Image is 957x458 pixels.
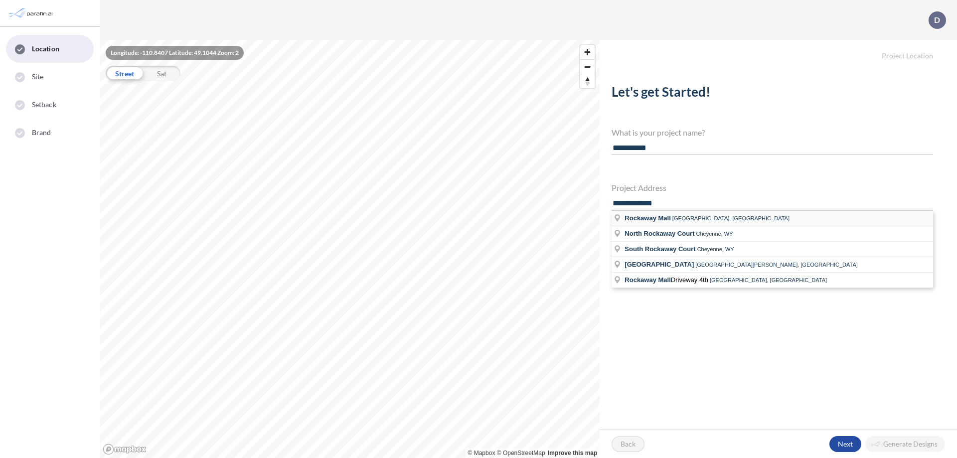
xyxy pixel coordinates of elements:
[103,444,147,455] a: Mapbox homepage
[100,40,600,458] canvas: Map
[838,439,853,449] p: Next
[695,262,858,268] span: [GEOGRAPHIC_DATA][PERSON_NAME], [GEOGRAPHIC_DATA]
[696,231,733,237] span: Cheyenne, WY
[580,60,595,74] span: Zoom out
[829,436,861,452] button: Next
[612,84,933,104] h2: Let's get Started!
[32,100,56,110] span: Setback
[32,72,43,82] span: Site
[32,44,59,54] span: Location
[625,230,694,237] span: North Rockaway Court
[625,276,710,284] span: Driveway 4th
[548,450,597,457] a: Improve this map
[580,59,595,74] button: Zoom out
[106,46,244,60] div: Longitude: -110.8407 Latitude: 49.1044 Zoom: 2
[625,276,671,284] span: Rockaway Mall
[7,4,56,22] img: Parafin
[468,450,495,457] a: Mapbox
[625,261,694,268] span: [GEOGRAPHIC_DATA]
[497,450,545,457] a: OpenStreetMap
[612,128,933,137] h4: What is your project name?
[710,277,827,283] span: [GEOGRAPHIC_DATA], [GEOGRAPHIC_DATA]
[625,214,671,222] span: Rockaway Mall
[580,45,595,59] button: Zoom in
[672,215,790,221] span: [GEOGRAPHIC_DATA], [GEOGRAPHIC_DATA]
[580,74,595,88] button: Reset bearing to north
[143,66,180,81] div: Sat
[934,15,940,24] p: D
[697,246,734,252] span: Cheyenne, WY
[106,66,143,81] div: Street
[32,128,51,138] span: Brand
[625,245,695,253] span: South Rockaway Court
[612,183,933,192] h4: Project Address
[600,40,957,60] h5: Project Location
